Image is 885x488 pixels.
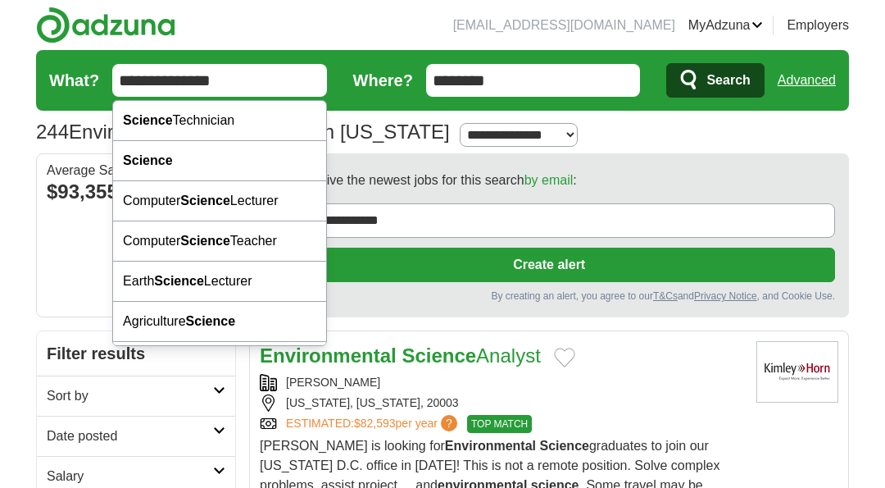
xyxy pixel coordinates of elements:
strong: Science [539,439,588,453]
button: Add to favorite jobs [554,348,575,367]
span: Search [706,64,750,97]
span: TOP MATCH [467,415,532,433]
span: Receive the newest jobs for this search : [296,171,576,190]
button: Create alert [263,248,835,282]
h2: Sort by [47,386,213,406]
a: Employers [787,16,849,35]
img: Adzuna logo [36,7,175,43]
a: Sort by [37,376,235,416]
img: Kimley-Horn logo [756,341,838,403]
strong: Science [180,234,229,248]
strong: Science [154,274,203,288]
div: Technician [113,101,326,141]
h1: Environmental science Jobs in [US_STATE] [36,121,450,143]
label: Where? [353,68,413,93]
a: Environmental ScienceAnalyst [260,344,541,367]
div: Computer Teacher [113,221,326,262]
h2: Date posted [47,426,213,446]
span: ? [441,415,457,431]
a: ESTIMATED:$82,593per year? [286,415,461,433]
a: MyAdzuna [688,16,764,35]
strong: Science [123,113,172,127]
div: By creating an alert, you agree to our and , and Cookie Use. [263,289,835,303]
strong: Science [402,344,476,367]
span: 244 [36,117,69,147]
strong: Environmental [260,344,397,367]
div: Computer Lecturer [113,181,326,221]
button: Search [666,63,764,98]
div: Animal [113,342,326,382]
strong: Science [186,314,235,328]
label: What? [49,68,99,93]
a: Date posted [37,416,235,456]
strong: Environmental [445,439,536,453]
strong: Science [180,194,229,208]
a: Advanced [778,64,836,97]
a: Privacy Notice [694,290,757,302]
h2: Filter results [37,331,235,376]
div: [US_STATE], [US_STATE], 20003 [260,395,743,412]
strong: Science [123,153,172,167]
a: [PERSON_NAME] [286,376,380,389]
span: $82,593 [354,417,396,430]
a: by email [524,173,574,187]
div: Earth Lecturer [113,262,326,302]
div: Agriculture [113,302,326,342]
li: [EMAIL_ADDRESS][DOMAIN_NAME] [453,16,675,35]
a: T&Cs [653,290,678,302]
div: Average Salary [47,164,225,177]
h2: Salary [47,467,213,486]
div: $93,355 [47,177,225,207]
